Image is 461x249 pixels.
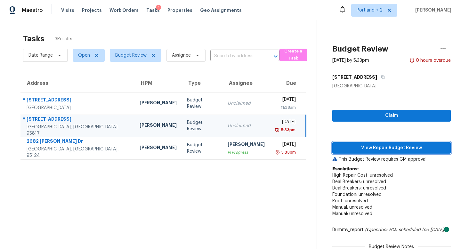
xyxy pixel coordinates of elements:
[365,228,397,232] i: (Opendoor HQ)
[182,74,222,92] th: Type
[332,205,372,210] span: Manual: unresolved
[332,74,377,80] h5: [STREET_ADDRESS]
[228,123,265,129] div: Unclaimed
[187,142,217,155] div: Budget Review
[156,5,161,11] div: 1
[222,74,270,92] th: Assignee
[280,149,296,156] div: 5:33pm
[279,49,307,61] button: Create a Task
[200,7,242,13] span: Geo Assignments
[228,141,265,149] div: [PERSON_NAME]
[283,48,304,62] span: Create a Task
[270,74,306,92] th: Due
[140,122,177,130] div: [PERSON_NAME]
[140,100,177,108] div: [PERSON_NAME]
[337,144,446,152] span: View Repair Budget Review
[187,119,217,132] div: Budget Review
[332,167,359,171] b: Escalations:
[27,146,129,159] div: [GEOGRAPHIC_DATA], [GEOGRAPHIC_DATA], 95124
[187,97,217,110] div: Budget Review
[332,186,386,190] span: Deal Breakers: unresolved
[275,96,296,104] div: [DATE]
[332,156,451,163] p: This Budget Review requires GM approval
[140,144,177,152] div: [PERSON_NAME]
[146,8,160,12] span: Tasks
[409,57,415,64] img: Overdue Alarm Icon
[27,124,129,137] div: [GEOGRAPHIC_DATA], [GEOGRAPHIC_DATA], 95817
[332,227,451,233] div: Dummy_report
[377,71,386,83] button: Copy Address
[27,97,129,105] div: [STREET_ADDRESS]
[332,199,368,203] span: Roof: unresolved
[27,105,129,111] div: [GEOGRAPHIC_DATA]
[275,104,296,111] div: 11:38am
[357,7,383,13] span: Portland + 2
[332,180,386,184] span: Deal Breakers: unresolved
[332,173,393,178] span: High Repair Cost: unresolved
[28,52,53,59] span: Date Range
[332,46,388,52] h2: Budget Review
[228,149,265,156] div: In Progress
[337,112,446,120] span: Claim
[271,52,280,61] button: Open
[275,149,280,156] img: Overdue Alarm Icon
[134,74,182,92] th: HPM
[275,127,280,133] img: Overdue Alarm Icon
[55,36,72,42] span: 3 Results
[399,228,444,232] i: scheduled for: [DATE]
[280,127,295,133] div: 5:33pm
[210,51,262,61] input: Search by address
[228,100,265,107] div: Unclaimed
[20,74,134,92] th: Address
[61,7,74,13] span: Visits
[109,7,139,13] span: Work Orders
[413,7,451,13] span: [PERSON_NAME]
[82,7,102,13] span: Projects
[332,142,451,154] button: View Repair Budget Review
[332,57,369,64] div: [DATE] by 5:33pm
[415,57,451,64] div: 0 hours overdue
[115,52,147,59] span: Budget Review
[27,138,129,146] div: 2682 [PERSON_NAME] Dr
[22,7,43,13] span: Maestro
[332,83,451,89] div: [GEOGRAPHIC_DATA]
[27,116,129,124] div: [STREET_ADDRESS]
[167,7,192,13] span: Properties
[332,192,382,197] span: Foundation: unresolved
[78,52,90,59] span: Open
[332,110,451,122] button: Claim
[332,212,372,216] span: Manual: unresolved
[23,36,44,42] h2: Tasks
[275,119,295,127] div: [DATE]
[275,141,296,149] div: [DATE]
[172,52,191,59] span: Assignee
